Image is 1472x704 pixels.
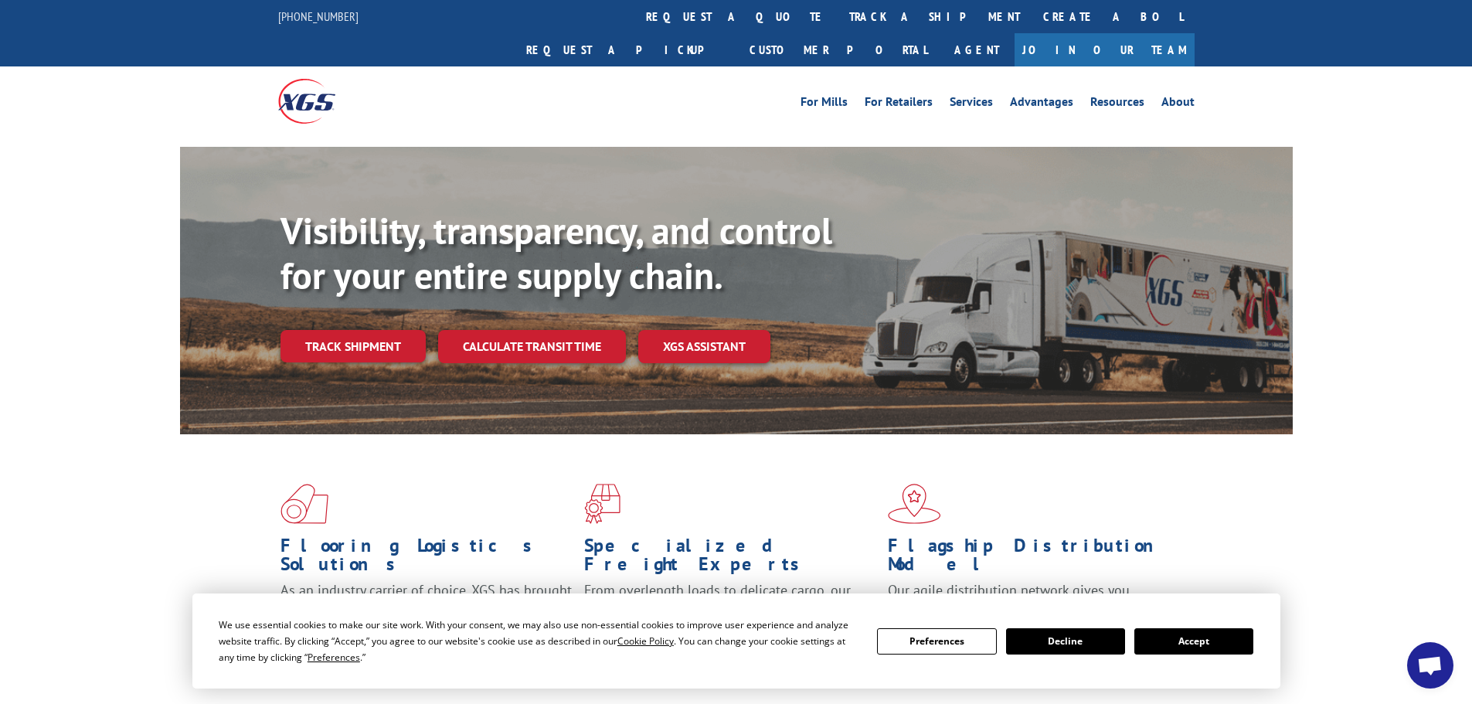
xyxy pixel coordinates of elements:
[1407,642,1453,689] div: Open chat
[278,9,359,24] a: [PHONE_NUMBER]
[888,581,1172,617] span: Our agile distribution network gives you nationwide inventory management on demand.
[1134,628,1253,655] button: Accept
[801,96,848,113] a: For Mills
[638,330,770,363] a: XGS ASSISTANT
[280,581,572,636] span: As an industry carrier of choice, XGS has brought innovation and dedication to flooring logistics...
[584,581,876,650] p: From overlength loads to delicate cargo, our experienced staff knows the best way to move your fr...
[280,206,832,299] b: Visibility, transparency, and control for your entire supply chain.
[192,593,1280,689] div: Cookie Consent Prompt
[584,536,876,581] h1: Specialized Freight Experts
[280,330,426,362] a: Track shipment
[888,484,941,524] img: xgs-icon-flagship-distribution-model-red
[515,33,738,66] a: Request a pickup
[1006,628,1125,655] button: Decline
[584,484,620,524] img: xgs-icon-focused-on-flooring-red
[438,330,626,363] a: Calculate transit time
[1015,33,1195,66] a: Join Our Team
[738,33,939,66] a: Customer Portal
[950,96,993,113] a: Services
[888,536,1180,581] h1: Flagship Distribution Model
[1010,96,1073,113] a: Advantages
[865,96,933,113] a: For Retailers
[219,617,858,665] div: We use essential cookies to make our site work. With your consent, we may also use non-essential ...
[1161,96,1195,113] a: About
[939,33,1015,66] a: Agent
[280,536,573,581] h1: Flooring Logistics Solutions
[877,628,996,655] button: Preferences
[280,484,328,524] img: xgs-icon-total-supply-chain-intelligence-red
[1090,96,1144,113] a: Resources
[308,651,360,664] span: Preferences
[617,634,674,648] span: Cookie Policy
